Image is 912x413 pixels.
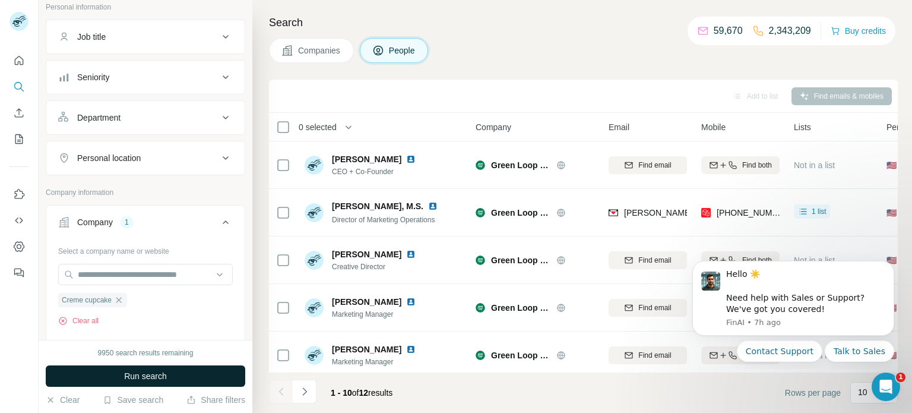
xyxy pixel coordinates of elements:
button: Save search [103,394,163,406]
button: Department [46,103,245,132]
div: 1 [120,217,134,228]
p: Company information [46,187,245,198]
p: 59,670 [714,24,743,38]
button: Search [9,76,28,97]
button: Find email [609,156,687,174]
img: LinkedIn logo [406,297,416,307]
img: Avatar [305,203,324,222]
button: Find both [701,156,780,174]
button: Find email [609,346,687,364]
iframe: Intercom notifications message [674,251,912,369]
div: Personal location [77,152,141,164]
span: Rows per page [785,387,841,399]
button: Run search [46,365,245,387]
span: [PERSON_NAME] [332,343,401,355]
span: People [389,45,416,56]
button: Use Surfe on LinkedIn [9,184,28,205]
button: Use Surfe API [9,210,28,231]
img: LinkedIn logo [406,155,416,164]
img: provider prospeo logo [701,207,711,219]
img: LinkedIn logo [428,201,438,211]
span: CEO + Co-Founder [332,166,420,177]
button: Navigate to next page [293,380,316,403]
img: Logo of Green Loop Marketing [476,208,485,217]
span: Lists [794,121,811,133]
button: Share filters [186,394,245,406]
span: Find email [638,255,671,266]
span: Company [476,121,511,133]
p: 10 [858,386,867,398]
span: [PERSON_NAME] [332,296,401,308]
img: provider findymail logo [609,207,618,219]
button: Quick start [9,50,28,71]
span: 🇺🇸 [886,207,897,219]
span: Email [609,121,629,133]
button: Feedback [9,262,28,283]
img: LinkedIn logo [406,345,416,354]
span: 🇺🇸 [886,159,897,171]
button: Seniority [46,63,245,92]
span: 0 selected [299,121,337,133]
span: Green Loop Marketing [491,159,550,171]
img: Logo of Green Loop Marketing [476,351,485,360]
div: Select a company name or website [58,241,233,257]
span: Green Loop Marketing [491,254,550,266]
button: Personal location [46,144,245,172]
span: Companies [298,45,341,56]
span: Run search [124,370,167,382]
span: [PERSON_NAME][EMAIL_ADDRESS][DOMAIN_NAME] [624,208,833,217]
span: Creme cupcake [62,295,112,305]
div: Company [77,216,113,228]
button: Find email [609,251,687,269]
img: Logo of Green Loop Marketing [476,256,485,265]
p: 2,343,209 [769,24,811,38]
span: Marketing Manager [332,309,420,320]
button: Dashboard [9,236,28,257]
span: Find email [638,302,671,313]
span: Mobile [701,121,726,133]
img: Avatar [305,346,324,365]
div: Seniority [77,71,109,83]
img: LinkedIn logo [406,250,416,259]
div: 9950 search results remaining [98,348,194,358]
h4: Search [269,14,898,31]
span: Find email [638,350,671,361]
span: Creative Director [332,261,420,272]
span: Not in a list [794,160,835,170]
span: of [352,388,359,398]
img: Logo of Green Loop Marketing [476,160,485,170]
span: Green Loop Marketing [491,207,550,219]
span: Director of Marketing Operations [332,216,435,224]
p: Personal information [46,2,245,12]
span: Find both [742,160,772,171]
button: Clear all [58,316,99,326]
button: Buy credits [831,23,886,39]
img: Avatar [305,251,324,270]
span: Find email [638,160,671,171]
span: 12 [359,388,369,398]
img: Avatar [305,298,324,317]
button: Company1 [46,208,245,241]
span: 1 list [812,206,826,217]
img: Logo of Green Loop Marketing [476,303,485,313]
span: 1 - 10 [331,388,352,398]
span: results [331,388,392,398]
div: Job title [77,31,106,43]
span: 1 [896,373,905,382]
div: Department [77,112,121,124]
span: [PERSON_NAME], M.S. [332,200,423,212]
span: Green Loop Marketing [491,302,550,314]
span: Green Loop Marketing [491,349,550,361]
iframe: Intercom live chat [872,373,900,401]
button: Job title [46,23,245,51]
button: Clear [46,394,80,406]
button: My lists [9,128,28,150]
span: Marketing Manager [332,357,420,367]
